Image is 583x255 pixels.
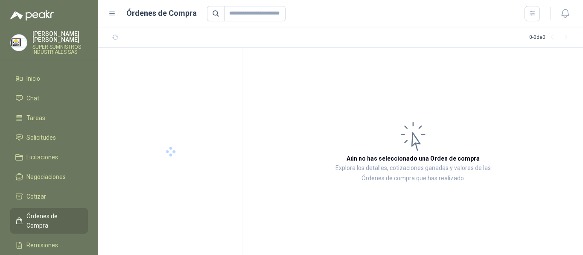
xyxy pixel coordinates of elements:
span: Tareas [26,113,45,123]
span: Órdenes de Compra [26,211,80,230]
span: Cotizar [26,192,46,201]
a: Chat [10,90,88,106]
a: Cotizar [10,188,88,205]
a: Tareas [10,110,88,126]
span: Negociaciones [26,172,66,182]
p: [PERSON_NAME] [PERSON_NAME] [32,31,88,43]
p: Explora los detalles, cotizaciones ganadas y valores de las Órdenes de compra que has realizado. [329,163,498,184]
h1: Órdenes de Compra [126,7,197,19]
a: Negociaciones [10,169,88,185]
span: Solicitudes [26,133,56,142]
span: Chat [26,94,39,103]
span: Remisiones [26,240,58,250]
a: Remisiones [10,237,88,253]
img: Company Logo [11,35,27,51]
a: Licitaciones [10,149,88,165]
a: Solicitudes [10,129,88,146]
p: SUPER SUMNISTROS INDUSTRIALES SAS [32,44,88,55]
a: Inicio [10,70,88,87]
h3: Aún no has seleccionado una Orden de compra [347,154,480,163]
img: Logo peakr [10,10,54,21]
span: Inicio [26,74,40,83]
span: Licitaciones [26,152,58,162]
a: Órdenes de Compra [10,208,88,234]
div: 0 - 0 de 0 [529,31,573,44]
